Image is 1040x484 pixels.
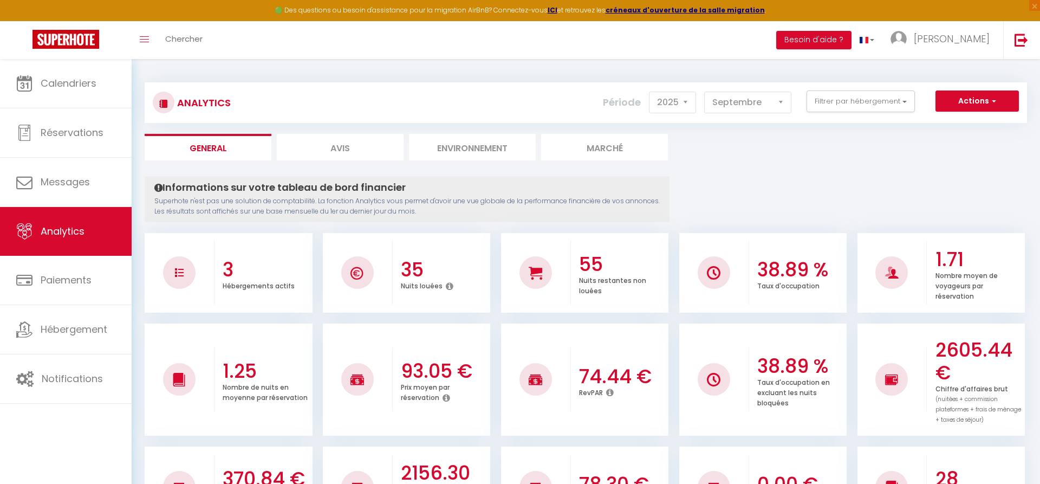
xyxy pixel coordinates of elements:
span: Calendriers [41,76,96,90]
p: RevPAR [579,386,603,397]
h3: 2605.44 € [935,339,1022,384]
h3: 3 [223,259,309,281]
li: Environnement [409,134,536,160]
h4: Informations sur votre tableau de bord financier [154,182,660,193]
p: Nuits louées [401,279,443,291]
li: General [145,134,271,160]
p: Taux d'occupation en excluant les nuits bloquées [757,376,830,408]
span: Chercher [165,33,203,44]
img: logout [1015,33,1028,47]
img: Super Booking [32,30,99,49]
img: NO IMAGE [885,373,899,386]
p: Nombre de nuits en moyenne par réservation [223,380,308,402]
span: Messages [41,175,90,189]
button: Ouvrir le widget de chat LiveChat [9,4,41,37]
img: ... [890,31,907,47]
li: Avis [277,134,404,160]
p: Chiffre d'affaires brut [935,382,1021,424]
img: NO IMAGE [175,268,184,277]
h3: 35 [401,259,487,281]
li: Marché [541,134,668,160]
a: créneaux d'ouverture de la salle migration [606,5,765,15]
button: Actions [935,91,1019,112]
p: Superhote n'est pas une solution de comptabilité. La fonction Analytics vous permet d'avoir une v... [154,196,660,217]
p: Hébergements actifs [223,279,295,291]
p: Nombre moyen de voyageurs par réservation [935,269,998,301]
p: Nuits restantes non louées [579,274,646,295]
span: [PERSON_NAME] [914,32,990,46]
a: Chercher [157,21,211,59]
span: Paiements [41,273,92,287]
label: Période [603,91,641,114]
h3: Analytics [174,91,231,115]
span: Réservations [41,126,103,139]
h3: 93.05 € [401,360,487,383]
span: (nuitées + commission plateformes + frais de ménage + taxes de séjour) [935,395,1021,424]
h3: 55 [579,253,666,276]
h3: 38.89 % [757,259,844,281]
p: Taux d'occupation [757,279,820,291]
h3: 1.71 [935,248,1022,271]
span: Notifications [42,372,103,385]
a: ICI [548,5,557,15]
h3: 1.25 [223,360,309,383]
p: Prix moyen par réservation [401,380,450,402]
button: Filtrer par hébergement [807,91,915,112]
h3: 38.89 % [757,355,844,378]
button: Besoin d'aide ? [776,31,851,49]
span: Analytics [41,224,84,238]
a: ... [PERSON_NAME] [882,21,1003,59]
img: NO IMAGE [707,373,720,386]
span: Hébergement [41,322,107,336]
h3: 74.44 € [579,365,666,388]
